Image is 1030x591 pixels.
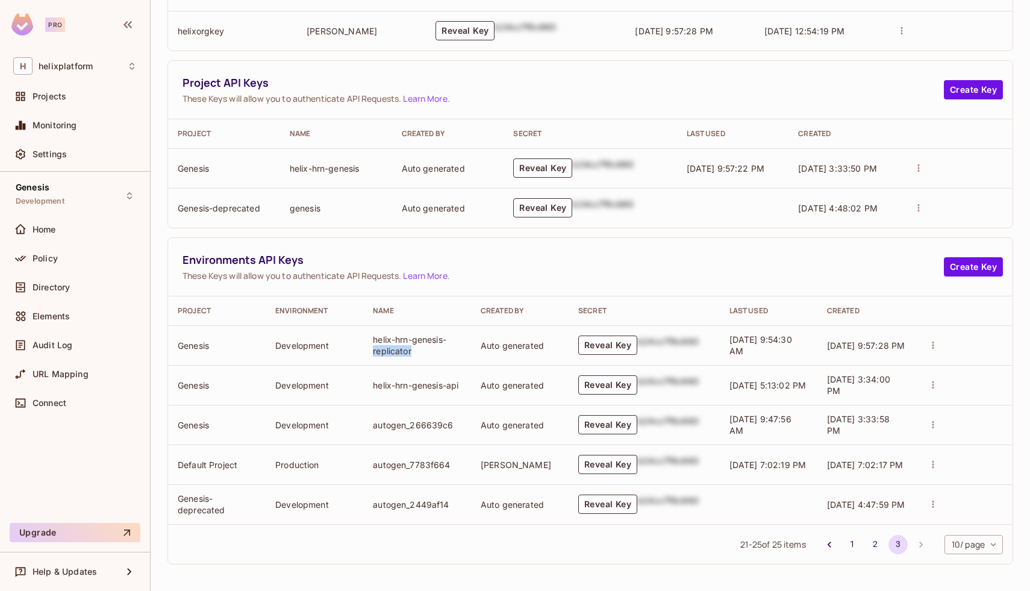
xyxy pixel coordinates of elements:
span: [DATE] 9:57:22 PM [687,163,765,174]
td: genesis [280,188,392,228]
span: Connect [33,398,66,408]
td: Genesis [168,405,266,445]
div: b24cc7f8c660 [572,198,634,217]
td: Auto generated [471,484,569,524]
button: actions [925,337,941,354]
div: Secret [578,306,710,316]
td: Default Project [168,445,266,484]
button: actions [925,416,941,433]
button: actions [925,456,941,473]
button: actions [925,377,941,393]
td: autogen_7783f664 [363,445,471,484]
button: Reveal Key [578,455,637,474]
div: 10 / page [944,535,1003,554]
span: [DATE] 4:48:02 PM [798,203,878,213]
button: Reveal Key [578,415,637,434]
button: Create Key [944,80,1003,99]
button: Go to page 1 [843,535,862,554]
td: helix-hrn-genesis [280,148,392,188]
span: [DATE] 3:33:58 PM [827,414,890,436]
span: [DATE] 9:57:28 PM [635,26,713,36]
div: b24cc7f8c660 [572,158,634,178]
span: [DATE] 9:57:28 PM [827,340,905,351]
span: Settings [33,149,67,159]
a: Learn More [403,270,447,281]
div: Name [373,306,461,316]
div: Created [827,306,905,316]
span: [DATE] 7:02:19 PM [729,460,807,470]
td: Auto generated [471,325,569,365]
div: Environment [275,306,354,316]
button: Reveal Key [578,495,637,514]
span: Project API Keys [183,75,944,90]
td: Auto generated [471,405,569,445]
div: Pro [45,17,65,32]
td: Auto generated [392,148,504,188]
span: Directory [33,283,70,292]
td: Genesis [168,148,280,188]
span: [DATE] 4:47:59 PM [827,499,905,510]
button: Reveal Key [513,198,572,217]
button: Reveal Key [578,336,637,355]
span: Home [33,225,56,234]
td: Development [266,365,363,405]
span: [DATE] 12:54:19 PM [764,26,845,36]
td: helix-hrn-genesis-api [363,365,471,405]
span: Workspace: helixplatform [39,61,93,71]
img: SReyMgAAAABJRU5ErkJggg== [11,13,33,36]
span: Projects [33,92,66,101]
div: b24cc7f8c660 [637,415,699,434]
div: b24cc7f8c660 [637,375,699,395]
td: autogen_266639c6 [363,405,471,445]
span: These Keys will allow you to authenticate API Requests. . [183,93,944,104]
span: Environments API Keys [183,252,944,267]
span: [DATE] 9:54:30 AM [729,334,792,356]
td: Auto generated [471,365,569,405]
button: Go to page 2 [866,535,885,554]
td: Genesis-deprecated [168,188,280,228]
td: Production [266,445,363,484]
span: Audit Log [33,340,72,350]
span: H [13,57,33,75]
td: [PERSON_NAME] [471,445,569,484]
button: Reveal Key [513,158,572,178]
td: Genesis-deprecated [168,484,266,524]
td: Development [266,484,363,524]
button: Reveal Key [435,21,495,40]
span: Development [16,196,64,206]
button: Upgrade [10,523,140,542]
td: Development [266,405,363,445]
span: [DATE] 7:02:17 PM [827,460,904,470]
div: Created By [481,306,559,316]
div: b24cc7f8c660 [637,495,699,514]
div: b24cc7f8c660 [637,455,699,474]
nav: pagination navigation [818,535,932,554]
span: These Keys will allow you to authenticate API Requests. . [183,270,944,281]
div: Created [798,129,891,139]
div: Last Used [687,129,779,139]
div: Project [178,306,256,316]
td: Auto generated [392,188,504,228]
span: Genesis [16,183,49,192]
a: Learn More [403,93,447,104]
span: [DATE] 9:47:56 AM [729,414,791,436]
td: Genesis [168,325,266,365]
div: Project [178,129,270,139]
td: Genesis [168,365,266,405]
span: [DATE] 3:33:50 PM [798,163,877,174]
div: Last Used [729,306,808,316]
div: Created By [402,129,495,139]
span: Policy [33,254,58,263]
td: Development [266,325,363,365]
span: 21 - 25 of 25 items [740,538,805,551]
span: Elements [33,311,70,321]
button: page 3 [888,535,908,554]
span: Monitoring [33,120,77,130]
button: Reveal Key [578,375,637,395]
button: actions [925,496,941,513]
td: helixorgkey [168,11,297,51]
button: actions [893,22,910,39]
button: Go to previous page [820,535,839,554]
div: Secret [513,129,667,139]
div: Name [290,129,382,139]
